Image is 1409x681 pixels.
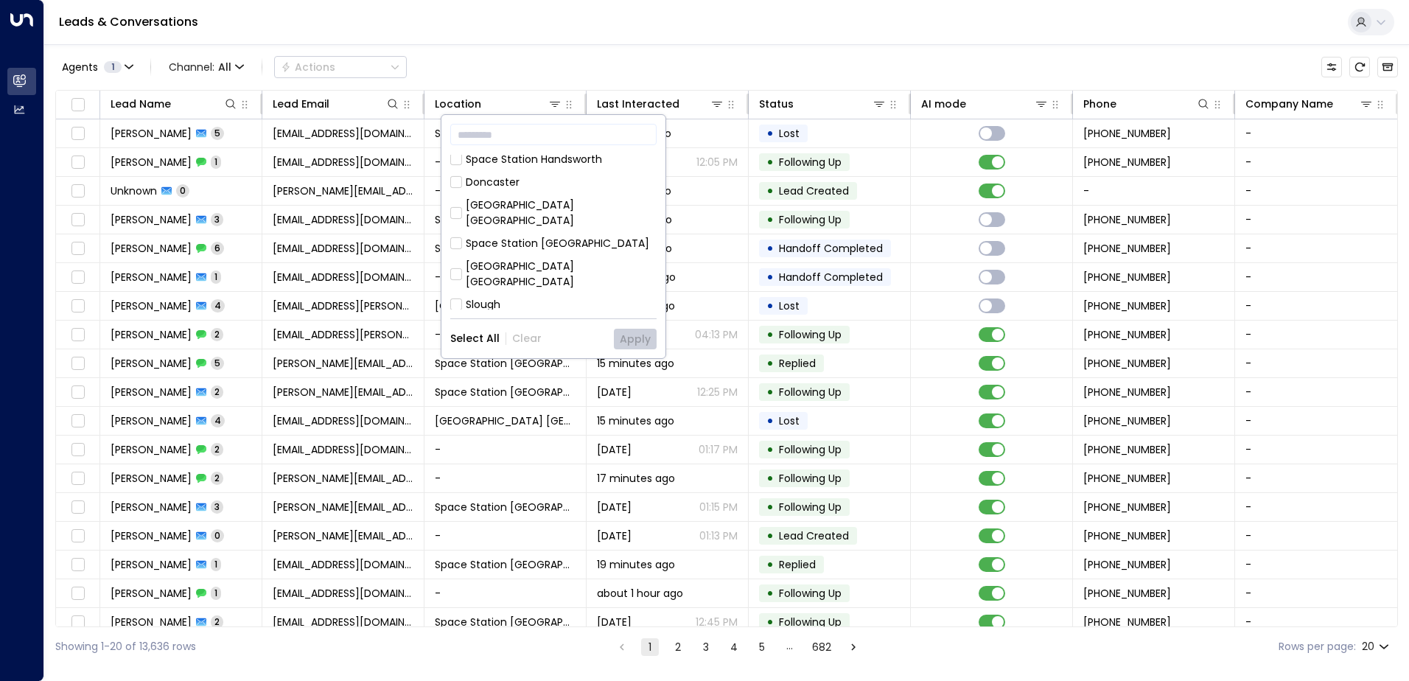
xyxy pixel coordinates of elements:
span: Toggle select row [69,240,87,258]
button: page 1 [641,638,659,656]
div: AI mode [921,95,1049,113]
button: Clear [512,332,542,344]
span: penny.scholey@gmail.com [273,528,413,543]
div: • [766,495,774,520]
span: Penny Scholey [111,528,192,543]
span: +447899874427 [1083,471,1171,486]
p: 12:45 PM [696,615,738,629]
nav: pagination navigation [612,638,863,656]
div: • [766,380,774,405]
span: Toggle select row [69,355,87,373]
span: +447501512629 [1083,241,1171,256]
span: Following Up [779,442,842,457]
span: Emily Craythorne [111,356,192,371]
button: Channel:All [163,57,250,77]
span: Reegan Dix [111,557,192,572]
div: [GEOGRAPHIC_DATA] [GEOGRAPHIC_DATA] [466,259,657,290]
span: +447774475437 [1083,413,1171,428]
p: 01:13 PM [699,528,738,543]
span: Toggle select row [69,125,87,143]
span: Following Up [779,385,842,399]
div: Slough [466,297,500,312]
span: 1 [211,270,221,283]
span: jataylorwakefield@gmail.com [273,126,413,141]
span: Charlie Love [111,241,192,256]
span: Yesterday [597,385,632,399]
span: Alex Pugh [111,298,192,313]
div: Phone [1083,95,1211,113]
div: AI mode [921,95,966,113]
span: +447501512629 [1083,212,1171,227]
button: Go to page 5 [753,638,771,656]
span: Philip Brazier [111,442,192,457]
span: 0 [176,184,189,197]
span: Toggle select row [69,153,87,172]
span: 5 [211,127,224,139]
span: Toggle select row [69,527,87,545]
span: Toggle select row [69,469,87,488]
span: 3 [211,213,223,226]
span: Agents [62,62,98,72]
p: 01:15 PM [699,500,738,514]
span: Lost [779,298,800,313]
div: Location [435,95,562,113]
span: emily.craythorne@live.co.uk [273,385,413,399]
span: Charlie Love [111,270,192,284]
div: Company Name [1245,95,1374,113]
div: Showing 1-20 of 13,636 rows [55,639,196,654]
span: al.r.pugh@gmail.com [273,298,413,313]
span: c.love7@hotmail.com [273,212,413,227]
span: Unknown [111,184,157,198]
div: • [766,121,774,146]
span: Handoff Completed [779,241,883,256]
span: Toggle select row [69,268,87,287]
td: - [1073,177,1235,205]
div: Company Name [1245,95,1333,113]
span: Toggle select row [69,412,87,430]
td: - [1235,177,1397,205]
span: reegdix@icloud.com [273,557,413,572]
span: 4 [211,299,225,312]
span: Following Up [779,155,842,170]
td: - [1235,522,1397,550]
span: Toggle select row [69,383,87,402]
span: 1 [211,587,221,599]
p: 12:05 PM [696,155,738,170]
span: Following Up [779,500,842,514]
td: - [1235,119,1397,147]
button: Go to page 4 [725,638,743,656]
span: emily.craythorne@live.co.uk [273,356,413,371]
span: Toggle select row [69,441,87,459]
td: - [1235,292,1397,320]
div: • [766,178,774,203]
span: Replied [779,356,816,371]
span: penny.scholey@gmail.com [273,471,413,486]
span: lindap607@hotmail.com [273,413,413,428]
td: - [1235,608,1397,636]
button: Agents1 [55,57,139,77]
span: +447754176045 [1083,615,1171,629]
span: Sep 21, 2025 [597,442,632,457]
div: Space Station [GEOGRAPHIC_DATA] [450,236,657,251]
td: - [424,579,587,607]
span: Following Up [779,327,842,342]
span: Handoff Completed [779,270,883,284]
span: 2 [211,615,223,628]
span: 2 [211,328,223,340]
span: c.love7@hotmail.com [273,270,413,284]
span: 0 [211,529,224,542]
div: • [766,236,774,261]
div: Space Station [GEOGRAPHIC_DATA] [466,236,649,251]
td: - [1235,436,1397,464]
span: James Taylor [111,126,192,141]
span: Space Station Wakefield [435,126,576,141]
span: +447754176045 [1083,557,1171,572]
span: +447754176045 [1083,586,1171,601]
span: +447899874427 [1083,500,1171,514]
div: Last Interacted [597,95,724,113]
div: Last Interacted [597,95,679,113]
span: Space Station Garretts Green [435,557,576,572]
div: Location [435,95,481,113]
span: Lead Created [779,528,849,543]
span: Penny Scholey [111,471,192,486]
